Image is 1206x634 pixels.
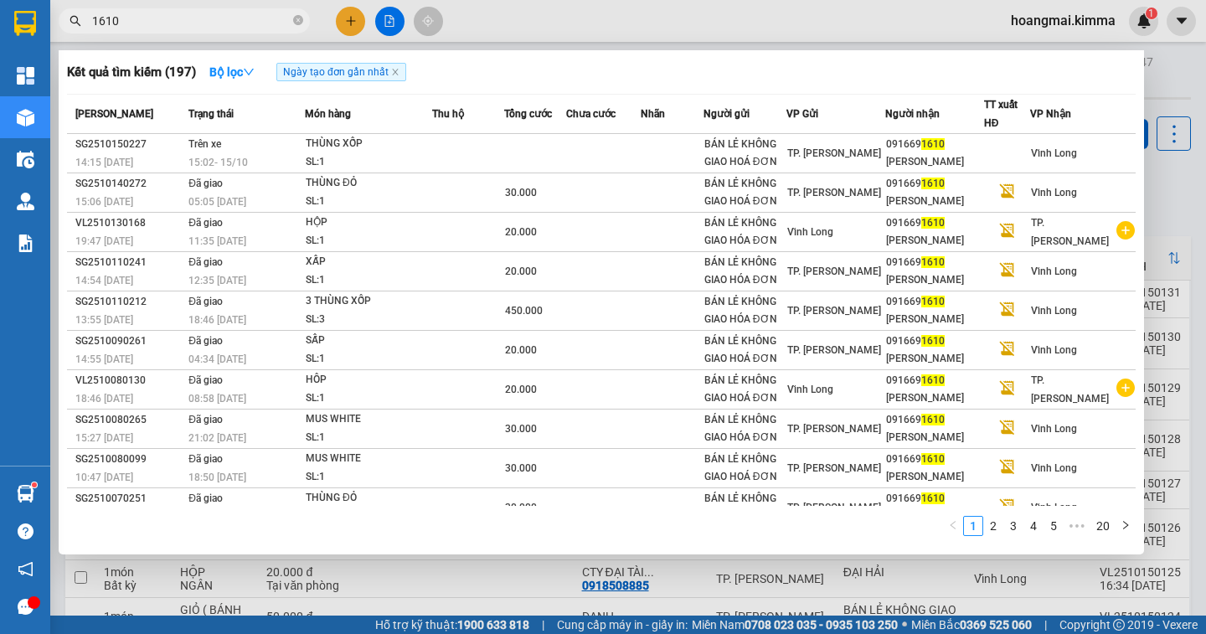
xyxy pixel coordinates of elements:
[704,293,786,328] div: BÁN LẺ KHÔNG GIAO HÓA ĐƠN
[75,254,183,271] div: SG2510110241
[787,226,833,238] span: Vĩnh Long
[943,516,963,536] button: left
[505,344,537,356] span: 20.000
[704,254,786,289] div: BÁN LẺ KHÔNG GIAO HÓA ĐƠN
[1031,344,1077,356] span: Vĩnh Long
[566,108,616,120] span: Chưa cước
[963,516,983,536] li: 1
[188,335,223,347] span: Đã giao
[75,411,183,429] div: SG2510080265
[75,472,133,483] span: 10:47 [DATE]
[921,374,945,386] span: 1610
[885,108,940,120] span: Người nhận
[188,296,223,307] span: Đã giao
[17,151,34,168] img: warehouse-icon
[1031,423,1077,435] span: Vĩnh Long
[1116,221,1135,240] span: plus-circle
[75,157,133,168] span: 14:15 [DATE]
[704,136,786,171] div: BÁN LẺ KHÔNG GIAO HOÁ ĐƠN
[306,468,431,487] div: SL: 1
[209,65,255,79] strong: Bộ lọc
[306,292,431,311] div: 3 THÙNG XỐP
[75,214,183,232] div: VL2510130168
[306,450,431,468] div: MUS WHITE
[432,108,464,120] span: Thu hộ
[886,411,983,429] div: 091669
[306,253,431,271] div: XẤP
[921,256,945,268] span: 1610
[188,393,246,405] span: 08:58 [DATE]
[188,432,246,444] span: 21:02 [DATE]
[306,332,431,350] div: SẤP
[306,193,431,211] div: SL: 1
[787,384,833,395] span: Vĩnh Long
[704,490,786,525] div: BÁN LẺ KHÔNG GIAO HOÁ ĐƠN
[188,178,223,189] span: Đã giao
[886,332,983,350] div: 091669
[17,67,34,85] img: dashboard-icon
[1031,265,1077,277] span: Vĩnh Long
[886,254,983,271] div: 091669
[18,599,33,615] span: message
[1031,305,1077,317] span: Vĩnh Long
[75,490,183,508] div: SG2510070251
[886,293,983,311] div: 091669
[188,157,248,168] span: 15:02 - 15/10
[17,235,34,252] img: solution-icon
[1031,217,1109,247] span: TP. [PERSON_NAME]
[921,178,945,189] span: 1610
[886,350,983,368] div: [PERSON_NAME]
[1003,516,1023,536] li: 3
[641,108,665,120] span: Nhãn
[306,489,431,508] div: THÙNG ĐỎ
[921,296,945,307] span: 1610
[188,472,246,483] span: 18:50 [DATE]
[704,214,786,250] div: BÁN LẺ KHÔNG GIAO HÓA ĐƠN
[75,432,133,444] span: 15:27 [DATE]
[505,265,537,277] span: 20.000
[1064,516,1090,536] li: Next 5 Pages
[188,275,246,286] span: 12:35 [DATE]
[306,153,431,172] div: SL: 1
[188,108,234,120] span: Trạng thái
[75,353,133,365] span: 14:55 [DATE]
[1116,379,1135,397] span: plus-circle
[886,372,983,389] div: 091669
[1031,374,1109,405] span: TP. [PERSON_NAME]
[1031,187,1077,198] span: Vĩnh Long
[14,11,36,36] img: logo-vxr
[306,371,431,389] div: HÔP
[75,136,183,153] div: SG2510150227
[505,502,537,513] span: 30.000
[886,136,983,153] div: 091669
[886,232,983,250] div: [PERSON_NAME]
[886,468,983,486] div: [PERSON_NAME]
[1031,462,1077,474] span: Vĩnh Long
[787,265,881,277] span: TP. [PERSON_NAME]
[306,271,431,290] div: SL: 1
[1024,517,1043,535] a: 4
[17,485,34,503] img: warehouse-icon
[704,175,786,210] div: BÁN LẺ KHÔNG GIAO HOÁ ĐƠN
[75,108,153,120] span: [PERSON_NAME]
[886,193,983,210] div: [PERSON_NAME]
[886,429,983,446] div: [PERSON_NAME]
[886,451,983,468] div: 091669
[75,332,183,350] div: SG2510090261
[188,453,223,465] span: Đã giao
[921,335,945,347] span: 1610
[75,235,133,247] span: 19:47 [DATE]
[306,410,431,429] div: MUS WHITE
[886,271,983,289] div: [PERSON_NAME]
[1030,108,1071,120] span: VP Nhận
[32,482,37,487] sup: 1
[70,15,81,27] span: search
[293,15,303,25] span: close-circle
[703,108,750,120] span: Người gửi
[943,516,963,536] li: Previous Page
[306,389,431,408] div: SL: 1
[787,187,881,198] span: TP. [PERSON_NAME]
[505,226,537,238] span: 20.000
[293,13,303,29] span: close-circle
[306,135,431,153] div: THÙNG XỐP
